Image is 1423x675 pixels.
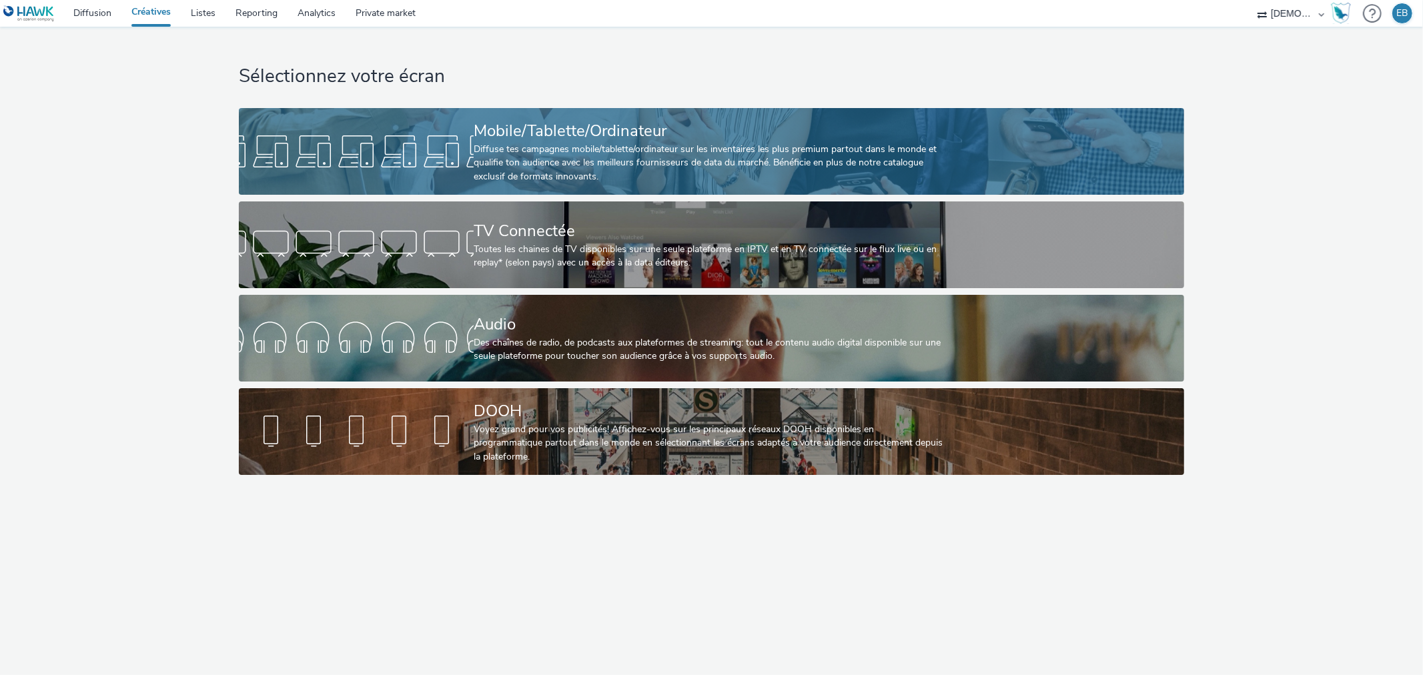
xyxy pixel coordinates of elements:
a: Mobile/Tablette/OrdinateurDiffuse tes campagnes mobile/tablette/ordinateur sur les inventaires le... [239,108,1184,195]
div: DOOH [474,400,944,423]
a: TV ConnectéeToutes les chaines de TV disponibles sur une seule plateforme en IPTV et en TV connec... [239,201,1184,288]
h1: Sélectionnez votre écran [239,64,1184,89]
div: Audio [474,313,944,336]
a: AudioDes chaînes de radio, de podcasts aux plateformes de streaming: tout le contenu audio digita... [239,295,1184,382]
a: Hawk Academy [1331,3,1356,24]
div: EB [1397,3,1408,23]
img: undefined Logo [3,5,55,22]
div: Toutes les chaines de TV disponibles sur une seule plateforme en IPTV et en TV connectée sur le f... [474,243,944,270]
div: Voyez grand pour vos publicités! Affichez-vous sur les principaux réseaux DOOH disponibles en pro... [474,423,944,464]
div: TV Connectée [474,219,944,243]
img: Hawk Academy [1331,3,1351,24]
a: DOOHVoyez grand pour vos publicités! Affichez-vous sur les principaux réseaux DOOH disponibles en... [239,388,1184,475]
div: Diffuse tes campagnes mobile/tablette/ordinateur sur les inventaires les plus premium partout dan... [474,143,944,183]
div: Mobile/Tablette/Ordinateur [474,119,944,143]
div: Des chaînes de radio, de podcasts aux plateformes de streaming: tout le contenu audio digital dis... [474,336,944,364]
